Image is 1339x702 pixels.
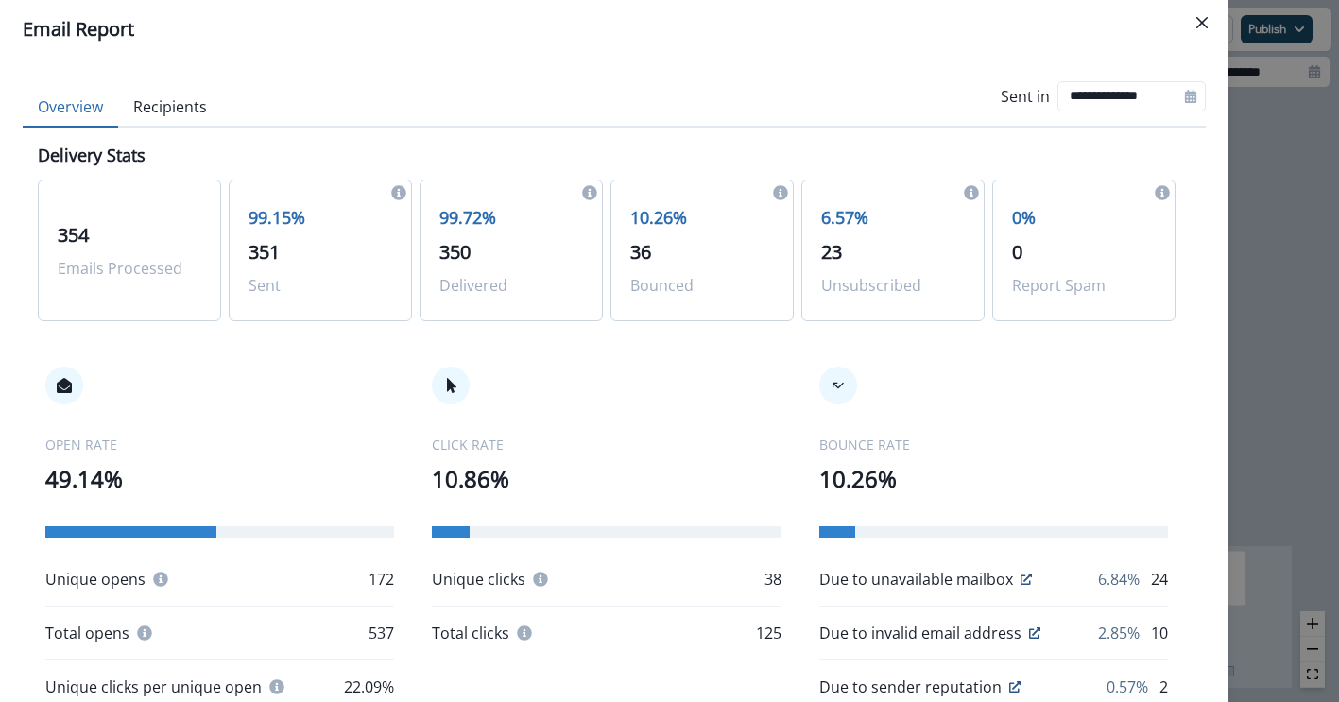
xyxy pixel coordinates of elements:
p: 49.14% [45,462,394,496]
p: Bounced [630,274,774,297]
p: 172 [369,568,394,591]
p: 10.86% [432,462,781,496]
p: Delivered [439,274,583,297]
span: 350 [439,239,471,265]
p: 2 [1159,676,1168,698]
p: 10 [1151,622,1168,644]
p: 99.15% [249,205,392,231]
p: 38 [764,568,781,591]
p: 125 [756,622,781,644]
p: Unsubscribed [821,274,965,297]
p: 2.85% [1098,622,1140,644]
p: Due to invalid email address [819,622,1021,644]
p: Unique clicks [432,568,525,591]
span: 351 [249,239,280,265]
p: Delivery Stats [38,143,146,168]
p: Total clicks [432,622,509,644]
p: Unique opens [45,568,146,591]
p: Sent in [1001,85,1050,108]
p: Emails Processed [58,257,201,280]
span: 354 [58,222,89,248]
p: 537 [369,622,394,644]
p: 10.26% [819,462,1168,496]
span: 0 [1012,239,1022,265]
p: Due to unavailable mailbox [819,568,1013,591]
div: Email Report [23,15,1206,43]
button: Close [1187,8,1217,38]
p: Unique clicks per unique open [45,676,262,698]
p: 0% [1012,205,1156,231]
p: OPEN RATE [45,435,394,454]
p: 10.26% [630,205,774,231]
button: Overview [23,88,118,128]
p: 99.72% [439,205,583,231]
p: Report Spam [1012,274,1156,297]
p: 6.57% [821,205,965,231]
p: 6.84% [1098,568,1140,591]
p: CLICK RATE [432,435,781,454]
p: Total opens [45,622,129,644]
span: 23 [821,239,842,265]
p: 22.09% [344,676,394,698]
button: Recipients [118,88,222,128]
span: 36 [630,239,651,265]
p: Due to sender reputation [819,676,1002,698]
p: 0.57% [1107,676,1148,698]
p: Sent [249,274,392,297]
p: BOUNCE RATE [819,435,1168,454]
p: 24 [1151,568,1168,591]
